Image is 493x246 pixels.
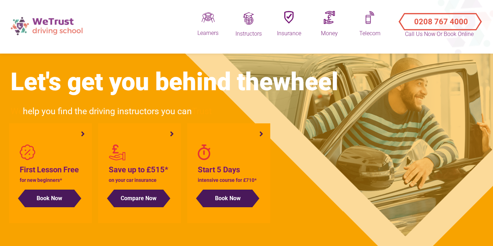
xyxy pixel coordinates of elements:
[20,164,82,176] h4: First Lesson Free
[198,144,210,160] img: stopwatch-regular.png
[20,144,82,207] a: First Lesson Free for new beginners* Book Now
[231,30,266,38] div: Instructors
[7,13,88,38] img: wetrust-ds-logo.png
[190,29,226,37] div: Learners
[365,11,375,24] img: Mobileq.png
[192,106,212,116] span: Trust
[203,190,252,207] button: Book Now
[393,7,486,32] a: Call Us Now or Book Online 0208 767 4000
[242,12,255,25] img: Trainingq.png
[114,190,163,207] button: Compare Now
[109,144,126,160] img: red-personal-loans2.png
[11,106,212,116] span: help you find the driving instructors you can
[404,30,475,38] p: Call Us Now or Book Online
[20,177,62,183] span: for new beginners*
[109,177,157,183] span: on your car insurance
[198,177,257,183] span: intensive course for £710*
[109,164,171,176] h4: Save up to £515*
[324,11,335,24] img: Moneyq.png
[202,11,215,24] img: Driveq.png
[109,144,171,207] a: Save up to £515* on your car insurance Compare Now
[20,144,36,160] img: badge-percent-light.png
[11,67,338,96] span: Let's get you behind the
[198,164,260,176] h4: Start 5 Days
[312,30,347,38] div: Money
[11,106,23,116] span: We
[198,144,260,207] a: Start 5 Days intensive course for £710* Book Now
[271,30,306,38] div: Insurance
[352,30,387,38] div: Telecom
[402,11,477,25] button: Call Us Now or Book Online
[25,190,74,207] button: Book Now
[273,67,338,96] span: wheel
[284,11,294,24] img: Insuranceq.png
